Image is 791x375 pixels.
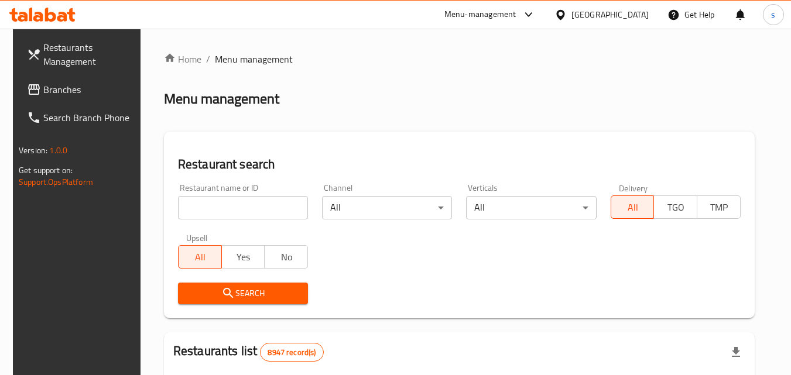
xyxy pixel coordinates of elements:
h2: Restaurant search [178,156,741,173]
span: Yes [227,249,261,266]
a: Support.OpsPlatform [19,174,93,190]
span: 8947 record(s) [261,347,323,358]
span: Version: [19,143,47,158]
div: Export file [722,338,750,366]
a: Branches [18,75,145,104]
button: TMP [697,195,741,219]
span: Branches [43,82,136,97]
button: TGO [653,195,697,219]
input: Search for restaurant name or ID.. [178,196,308,219]
h2: Menu management [164,90,279,108]
div: Menu-management [444,8,516,22]
span: No [269,249,303,266]
button: No [264,245,308,269]
span: All [616,199,650,216]
div: Total records count [260,343,323,362]
button: Search [178,283,308,304]
span: s [771,8,775,21]
a: Home [164,52,201,66]
label: Upsell [186,233,208,242]
h2: Restaurants list [173,342,324,362]
span: Restaurants Management [43,40,136,68]
span: 1.0.0 [49,143,67,158]
span: Menu management [215,52,293,66]
span: TMP [702,199,736,216]
a: Restaurants Management [18,33,145,75]
span: TGO [659,199,693,216]
span: Search [187,286,299,301]
div: All [466,196,596,219]
div: [GEOGRAPHIC_DATA] [571,8,649,21]
button: All [178,245,222,269]
nav: breadcrumb [164,52,755,66]
span: Get support on: [19,163,73,178]
button: All [611,195,655,219]
span: Search Branch Phone [43,111,136,125]
a: Search Branch Phone [18,104,145,132]
li: / [206,52,210,66]
label: Delivery [619,184,648,192]
button: Yes [221,245,265,269]
span: All [183,249,217,266]
div: All [322,196,452,219]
